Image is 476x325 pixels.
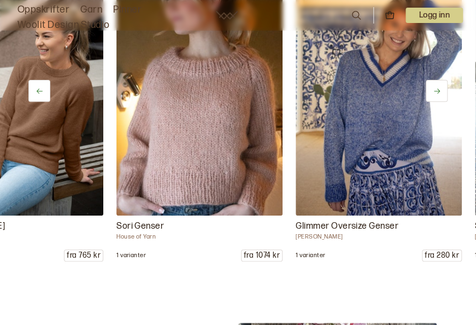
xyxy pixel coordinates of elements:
p: House of Yarn [116,233,283,241]
p: fra 280 kr [422,250,461,261]
p: Logg inn [406,8,463,23]
a: Woolit [216,11,238,20]
p: 1 varianter [116,252,146,259]
a: Woolit Design Studio [17,18,110,33]
p: 1 varianter [296,252,325,259]
a: Oppskrifter [17,2,69,18]
p: Glimmer Oversize Genser [296,220,462,233]
button: User dropdown [406,8,463,23]
p: fra 1074 kr [242,250,282,261]
p: Sori Genser [116,220,283,233]
a: Pinner [113,2,142,18]
a: Garn [80,2,102,18]
p: [PERSON_NAME] [296,233,462,241]
p: fra 765 kr [64,250,103,261]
